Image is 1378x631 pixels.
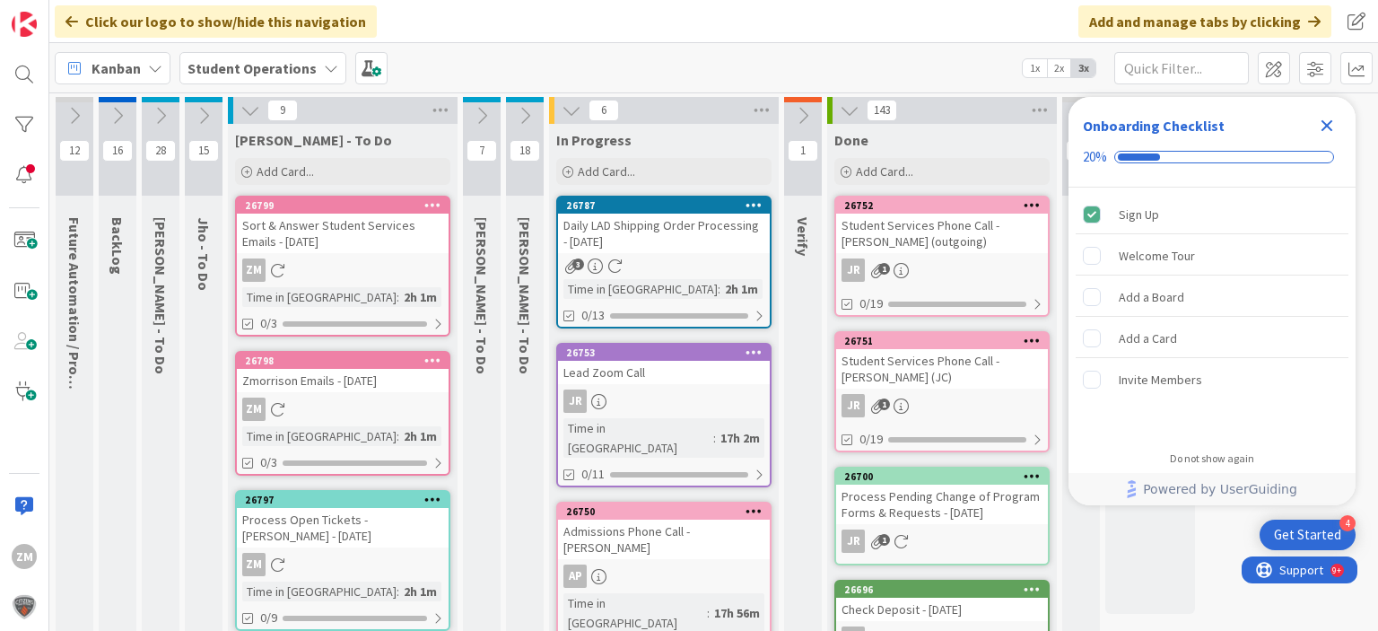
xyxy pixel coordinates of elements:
span: Support [38,3,82,24]
div: Daily LAD Shipping Order Processing - [DATE] [558,214,770,253]
span: 9 [267,100,298,121]
span: 18 [510,140,540,162]
div: Add and manage tabs by clicking [1078,5,1331,38]
span: Emilie - To Do [152,217,170,374]
div: Lead Zoom Call [558,361,770,384]
span: Verify [794,217,812,256]
span: Add Card... [257,163,314,180]
span: 7 [467,140,497,162]
span: : [707,603,710,623]
div: 26752Student Services Phone Call - [PERSON_NAME] (outgoing) [836,197,1048,253]
div: 26798Zmorrison Emails - [DATE] [237,353,449,392]
div: Process Pending Change of Program Forms & Requests - [DATE] [836,485,1048,524]
div: ZM [237,398,449,421]
div: 26787Daily LAD Shipping Order Processing - [DATE] [558,197,770,253]
div: Process Open Tickets - [PERSON_NAME] - [DATE] [237,508,449,548]
span: : [397,287,399,307]
div: 26799 [245,199,449,212]
div: Checklist progress: 20% [1083,149,1341,165]
span: 1 [788,140,818,162]
div: Invite Members is incomplete. [1076,360,1348,399]
div: 26799Sort & Answer Student Services Emails - [DATE] [237,197,449,253]
div: Time in [GEOGRAPHIC_DATA] [242,582,397,601]
div: 26700 [844,470,1048,483]
span: 0/3 [260,453,277,472]
div: Add a Card is incomplete. [1076,319,1348,358]
span: Amanda - To Do [516,217,534,374]
span: 28 [145,140,176,162]
div: ZM [237,553,449,576]
div: 26750Admissions Phone Call - [PERSON_NAME] [558,504,770,559]
div: 26753 [566,346,770,359]
span: Done [834,131,868,149]
div: 17h 2m [716,428,764,448]
div: Checklist items [1068,188,1356,440]
div: 26752 [844,199,1048,212]
div: Get Started [1274,526,1341,544]
div: 26797 [245,494,449,506]
span: In Progress [556,131,632,149]
div: 9+ [91,7,100,22]
div: 2h 1m [720,279,763,299]
div: 2h 1m [399,582,441,601]
span: : [718,279,720,299]
div: 26753 [558,345,770,361]
a: 26752Student Services Phone Call - [PERSON_NAME] (outgoing)JR0/19 [834,196,1050,317]
span: Kanban [92,57,141,79]
div: 2h 1m [399,287,441,307]
span: 1 [878,399,890,410]
div: 4 [1339,515,1356,531]
div: Add a Board [1119,286,1184,308]
span: 0/13 [581,306,605,325]
div: Do not show again [1170,451,1254,466]
div: Add a Board is incomplete. [1076,277,1348,317]
div: 26700 [836,469,1048,485]
span: : [397,582,399,601]
span: : [397,426,399,446]
a: Powered by UserGuiding [1077,473,1347,505]
div: Time in [GEOGRAPHIC_DATA] [563,279,718,299]
div: Click our logo to show/hide this navigation [55,5,377,38]
span: 0/9 [260,609,277,627]
span: 0/3 [260,314,277,333]
div: JR [836,259,1048,282]
div: AP [558,565,770,588]
div: JR [842,259,865,282]
img: avatar [12,594,37,619]
div: Sign Up is complete. [1076,195,1348,234]
div: Student Services Phone Call - [PERSON_NAME] (outgoing) [836,214,1048,253]
div: 26797 [237,492,449,508]
a: 26799Sort & Answer Student Services Emails - [DATE]ZMTime in [GEOGRAPHIC_DATA]:2h 1m0/3 [235,196,450,337]
div: 26696 [836,582,1048,598]
div: JR [836,394,1048,417]
div: Checklist Container [1068,97,1356,505]
span: 2x [1047,59,1071,77]
div: 26751 [836,333,1048,349]
div: 26696Check Deposit - [DATE] [836,582,1048,621]
div: Welcome Tour is incomplete. [1076,236,1348,276]
img: Visit kanbanzone.com [12,12,37,37]
span: 3 [572,259,584,270]
a: 26787Daily LAD Shipping Order Processing - [DATE]Time in [GEOGRAPHIC_DATA]:2h 1m0/13 [556,196,772,329]
span: Powered by UserGuiding [1143,478,1297,500]
div: Onboarding Checklist [1083,115,1225,136]
div: ZM [242,553,266,576]
div: 26696 [844,583,1048,596]
div: 26798 [237,353,449,369]
a: 26797Process Open Tickets - [PERSON_NAME] - [DATE]ZMTime in [GEOGRAPHIC_DATA]:2h 1m0/9 [235,490,450,631]
div: Open Get Started checklist, remaining modules: 4 [1260,520,1356,550]
span: 1x [1023,59,1047,77]
div: 26750 [558,504,770,520]
div: Time in [GEOGRAPHIC_DATA] [242,426,397,446]
div: 26797Process Open Tickets - [PERSON_NAME] - [DATE] [237,492,449,548]
span: 16 [102,140,133,162]
div: AP [563,565,587,588]
a: 26798Zmorrison Emails - [DATE]ZMTime in [GEOGRAPHIC_DATA]:2h 1m0/3 [235,351,450,476]
a: 26751Student Services Phone Call - [PERSON_NAME] (JC)JR0/19 [834,331,1050,452]
div: Footer [1068,473,1356,505]
span: 0/19 [859,430,883,449]
span: Add Card... [578,163,635,180]
div: 26787 [566,199,770,212]
b: Student Operations [188,59,317,77]
div: 2h 1m [399,426,441,446]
